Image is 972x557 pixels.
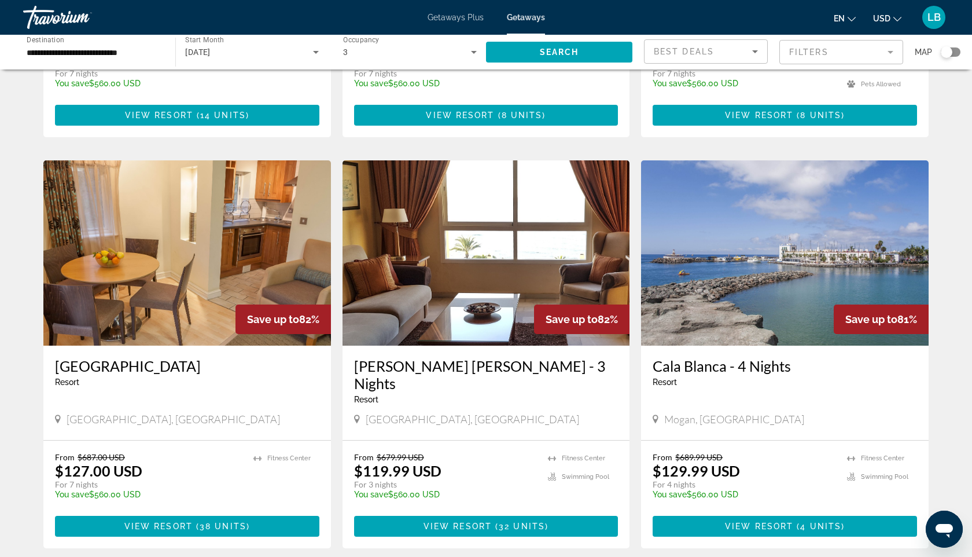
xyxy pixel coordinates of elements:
[78,452,125,462] span: $687.00 USD
[927,12,941,23] span: LB
[800,111,841,120] span: 8 units
[800,522,841,531] span: 4 units
[354,479,537,490] p: For 3 nights
[834,10,856,27] button: Change language
[67,413,280,426] span: [GEOGRAPHIC_DATA], [GEOGRAPHIC_DATA]
[495,111,546,120] span: ( )
[486,42,632,63] button: Search
[540,47,579,57] span: Search
[653,105,917,126] button: View Resort(8 units)
[428,13,484,22] a: Getaways Plus
[354,490,388,499] span: You save
[779,39,903,65] button: Filter
[653,357,917,375] a: Cala Blanca - 4 Nights
[793,111,845,120] span: ( )
[55,452,75,462] span: From
[354,462,441,479] p: $119.99 USD
[834,14,845,23] span: en
[55,378,79,387] span: Resort
[664,413,804,426] span: Mogan, [GEOGRAPHIC_DATA]
[861,455,904,462] span: Fitness Center
[534,305,629,334] div: 82%
[653,516,917,537] button: View Resort(4 units)
[55,479,242,490] p: For 7 nights
[653,452,672,462] span: From
[502,111,543,120] span: 8 units
[354,357,618,392] h3: [PERSON_NAME] [PERSON_NAME] - 3 Nights
[125,111,193,120] span: View Resort
[845,313,897,325] span: Save up to
[55,105,319,126] button: View Resort(14 units)
[343,47,348,57] span: 3
[354,452,374,462] span: From
[915,44,932,60] span: Map
[725,111,793,120] span: View Resort
[562,473,609,481] span: Swimming Pool
[43,160,331,346] img: 1916I01X.jpg
[354,68,537,79] p: For 7 nights
[343,160,630,346] img: 1689I01X.jpg
[641,160,929,346] img: 2447E01X.jpg
[653,79,687,88] span: You save
[377,452,424,462] span: $679.99 USD
[424,522,492,531] span: View Resort
[55,516,319,537] button: View Resort(38 units)
[499,522,545,531] span: 32 units
[55,68,238,79] p: For 7 nights
[23,2,139,32] a: Travorium
[27,35,64,43] span: Destination
[247,313,299,325] span: Save up to
[55,79,238,88] p: $560.00 USD
[861,80,901,88] span: Pets Allowed
[185,47,211,57] span: [DATE]
[653,490,687,499] span: You save
[562,455,605,462] span: Fitness Center
[354,79,537,88] p: $560.00 USD
[653,79,835,88] p: $560.00 USD
[919,5,949,30] button: User Menu
[366,413,579,426] span: [GEOGRAPHIC_DATA], [GEOGRAPHIC_DATA]
[55,490,89,499] span: You save
[861,473,908,481] span: Swimming Pool
[507,13,545,22] a: Getaways
[200,111,246,120] span: 14 units
[267,455,311,462] span: Fitness Center
[235,305,331,334] div: 82%
[492,522,548,531] span: ( )
[426,111,494,120] span: View Resort
[653,462,740,479] p: $129.99 USD
[725,522,793,531] span: View Resort
[200,522,246,531] span: 38 units
[654,47,714,56] span: Best Deals
[354,516,618,537] button: View Resort(32 units)
[193,111,249,120] span: ( )
[55,490,242,499] p: $560.00 USD
[675,452,723,462] span: $689.99 USD
[546,313,598,325] span: Save up to
[653,479,835,490] p: For 4 nights
[354,105,618,126] button: View Resort(8 units)
[654,45,758,58] mat-select: Sort by
[354,490,537,499] p: $560.00 USD
[185,36,224,44] span: Start Month
[343,36,380,44] span: Occupancy
[653,378,677,387] span: Resort
[653,68,835,79] p: For 7 nights
[873,14,890,23] span: USD
[354,79,388,88] span: You save
[354,395,378,404] span: Resort
[124,522,193,531] span: View Resort
[193,522,250,531] span: ( )
[653,490,835,499] p: $560.00 USD
[834,305,929,334] div: 81%
[55,357,319,375] a: [GEOGRAPHIC_DATA]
